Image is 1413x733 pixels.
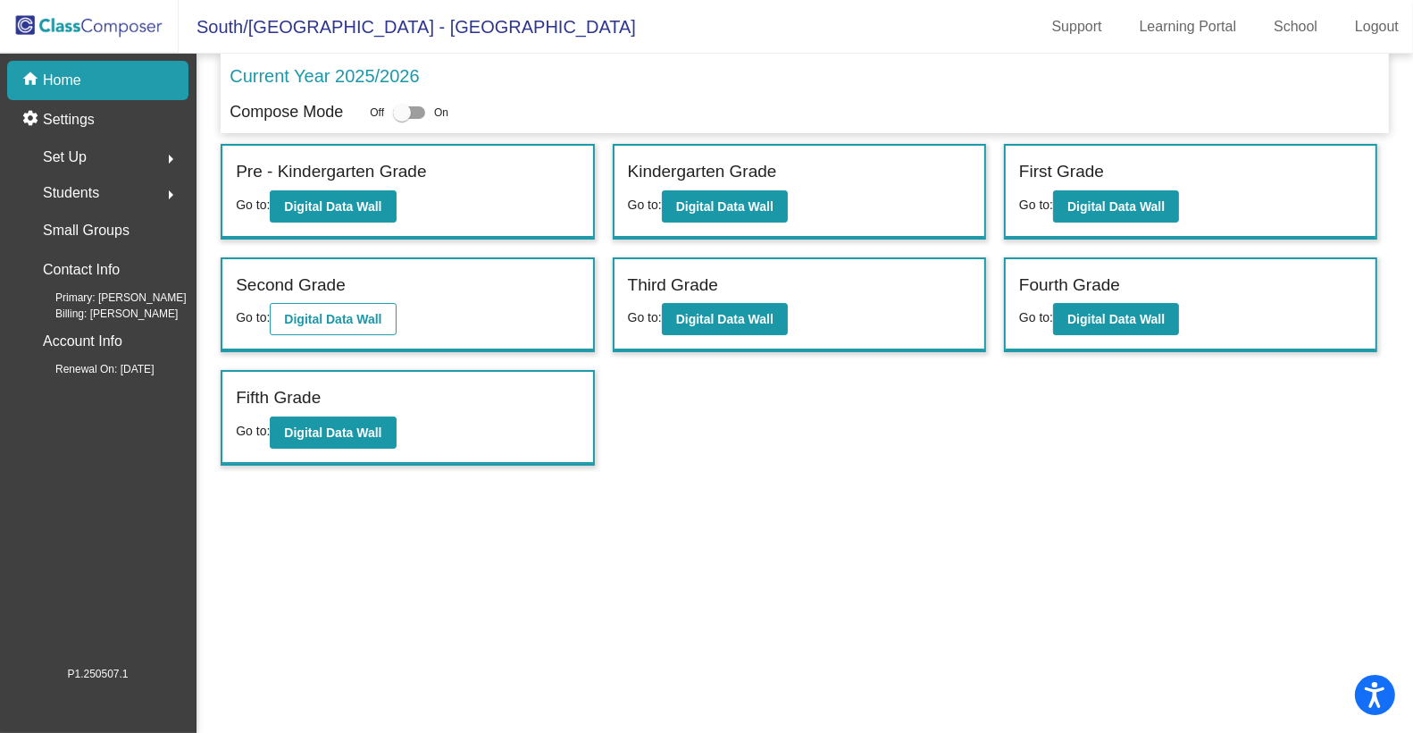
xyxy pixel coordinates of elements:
a: Logout [1341,13,1413,41]
p: Compose Mode [230,100,343,124]
span: Go to: [236,310,270,324]
mat-icon: arrow_right [160,148,181,170]
label: Pre - Kindergarten Grade [236,159,426,185]
b: Digital Data Wall [676,312,773,326]
span: Go to: [1019,198,1053,212]
b: Digital Data Wall [284,312,381,326]
p: Settings [43,109,95,131]
b: Digital Data Wall [284,425,381,440]
span: Off [370,105,384,121]
p: Home [43,70,81,91]
mat-icon: arrow_right [160,184,181,206]
a: Support [1038,13,1116,41]
b: Digital Data Wall [284,199,381,214]
b: Digital Data Wall [1067,199,1165,214]
span: Go to: [236,424,270,438]
a: Learning Portal [1125,13,1251,41]
span: Students [43,181,99,206]
b: Digital Data Wall [1067,312,1165,326]
p: Account Info [43,329,122,354]
button: Digital Data Wall [1053,303,1179,335]
span: Go to: [628,198,662,212]
button: Digital Data Wall [1053,190,1179,223]
span: Go to: [1019,310,1053,324]
button: Digital Data Wall [662,303,788,335]
label: Second Grade [236,273,346,299]
mat-icon: settings [21,109,43,131]
label: First Grade [1019,159,1104,185]
span: Set Up [43,145,87,170]
p: Current Year 2025/2026 [230,63,419,89]
span: Go to: [236,198,270,212]
label: Fourth Grade [1019,273,1120,299]
button: Digital Data Wall [270,303,396,335]
span: Go to: [628,310,662,324]
b: Digital Data Wall [676,199,773,214]
span: Billing: [PERSON_NAME] [27,306,178,322]
label: Fifth Grade [236,385,321,411]
label: Kindergarten Grade [628,159,777,185]
button: Digital Data Wall [662,190,788,223]
p: Contact Info [43,257,120,282]
a: School [1259,13,1332,41]
label: Third Grade [628,273,718,299]
span: Primary: [PERSON_NAME] [27,290,187,306]
button: Digital Data Wall [270,190,396,223]
span: Renewal On: [DATE] [27,361,154,377]
button: Digital Data Wall [270,417,396,449]
span: On [434,105,448,121]
p: Small Groups [43,218,130,243]
span: South/[GEOGRAPHIC_DATA] - [GEOGRAPHIC_DATA] [179,13,636,41]
mat-icon: home [21,70,43,91]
